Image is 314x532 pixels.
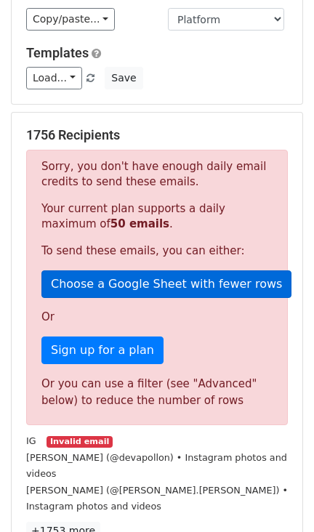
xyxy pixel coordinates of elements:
p: Your current plan supports a daily maximum of . [41,201,273,232]
p: To send these emails, you can either: [41,243,273,259]
small: Invalid email [47,436,112,448]
button: Save [105,67,142,89]
a: Templates [26,45,89,60]
a: Load... [26,67,82,89]
strong: 50 emails [110,217,169,230]
div: Or you can use a filter (see "Advanced" below) to reduce the number of rows [41,376,273,408]
small: IG [26,435,36,446]
a: Sign up for a plan [41,336,164,364]
a: Choose a Google Sheet with fewer rows [41,270,291,298]
small: [PERSON_NAME] (@devapollon) • Instagram photos and videos [26,452,287,480]
div: 聊天小组件 [241,462,314,532]
iframe: Chat Widget [241,462,314,532]
h5: 1756 Recipients [26,127,288,143]
small: [PERSON_NAME] (@[PERSON_NAME].[PERSON_NAME]) • Instagram photos and videos [26,485,288,512]
p: Or [41,310,273,325]
p: Sorry, you don't have enough daily email credits to send these emails. [41,159,273,190]
a: Copy/paste... [26,8,115,31]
